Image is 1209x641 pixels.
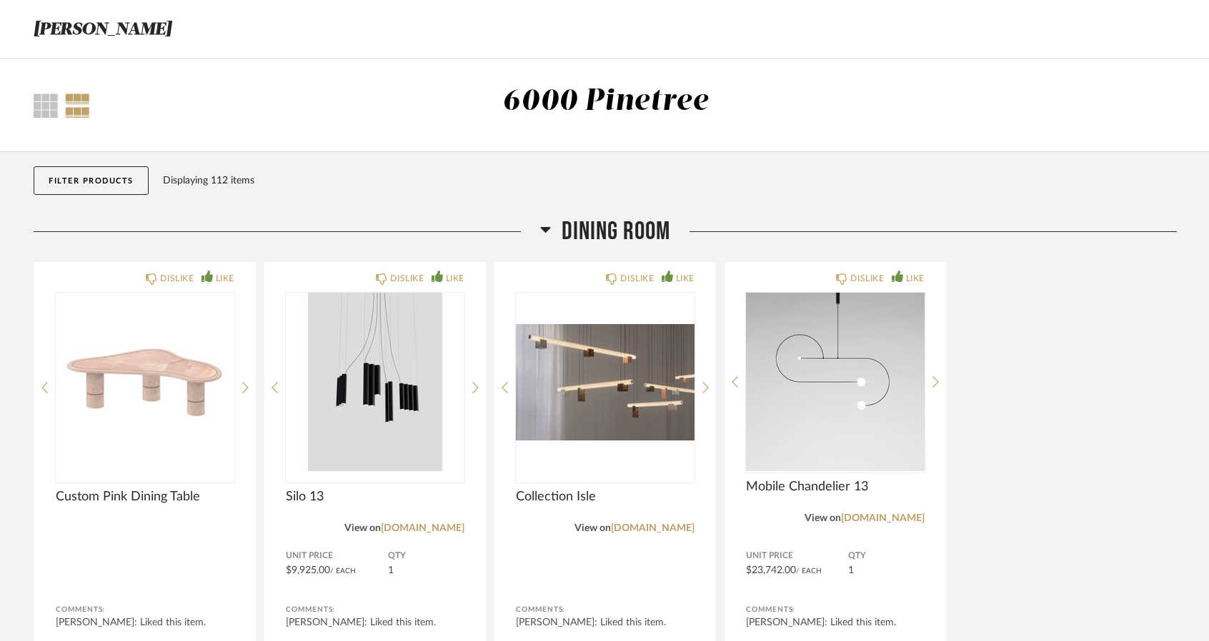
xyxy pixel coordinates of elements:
[676,271,695,286] div: LIKE
[746,479,925,495] span: Mobile Chandelier 13
[796,567,822,575] span: / Each
[516,615,695,630] div: [PERSON_NAME]: Liked this item.
[805,513,841,523] span: View on
[620,271,654,286] div: DISLIKE
[286,602,464,617] div: Comments:
[516,293,695,471] div: 0
[516,293,695,471] img: undefined
[848,550,925,562] span: QTY
[56,489,234,505] span: Custom Pink Dining Table
[611,523,695,533] a: [DOMAIN_NAME]
[746,615,925,630] div: [PERSON_NAME]: Liked this item.
[286,550,388,562] span: Unit Price
[502,86,708,116] div: 6000 Pinetree
[56,293,234,471] div: 0
[160,271,194,286] div: DISLIKE
[850,271,884,286] div: DISLIKE
[574,523,611,533] span: View on
[562,216,670,247] span: Dining Room
[746,550,848,562] span: Unit Price
[388,550,464,562] span: QTY
[286,615,464,630] div: [PERSON_NAME]: Liked this item.
[286,565,330,575] span: $9,925.00
[344,523,381,533] span: View on
[841,513,925,523] a: [DOMAIN_NAME]
[848,565,854,575] span: 1
[446,271,464,286] div: LIKE
[381,523,464,533] a: [DOMAIN_NAME]
[163,173,1170,188] div: Displaying 112 items
[34,16,171,43] h3: [PERSON_NAME]
[216,271,234,286] div: LIKE
[746,565,796,575] span: $23,742.00
[516,602,695,617] div: Comments:
[34,166,149,195] button: Filter Products
[286,293,464,471] div: 0
[388,565,394,575] span: 1
[286,293,464,471] img: undefined
[746,293,925,471] img: undefined
[286,489,464,505] span: Silo 13
[390,271,424,286] div: DISLIKE
[56,602,234,617] div: Comments:
[746,602,925,617] div: Comments:
[56,615,234,630] div: [PERSON_NAME]: Liked this item.
[906,271,925,286] div: LIKE
[516,489,695,505] span: Collection Isle
[56,293,234,471] img: undefined
[330,567,356,575] span: / Each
